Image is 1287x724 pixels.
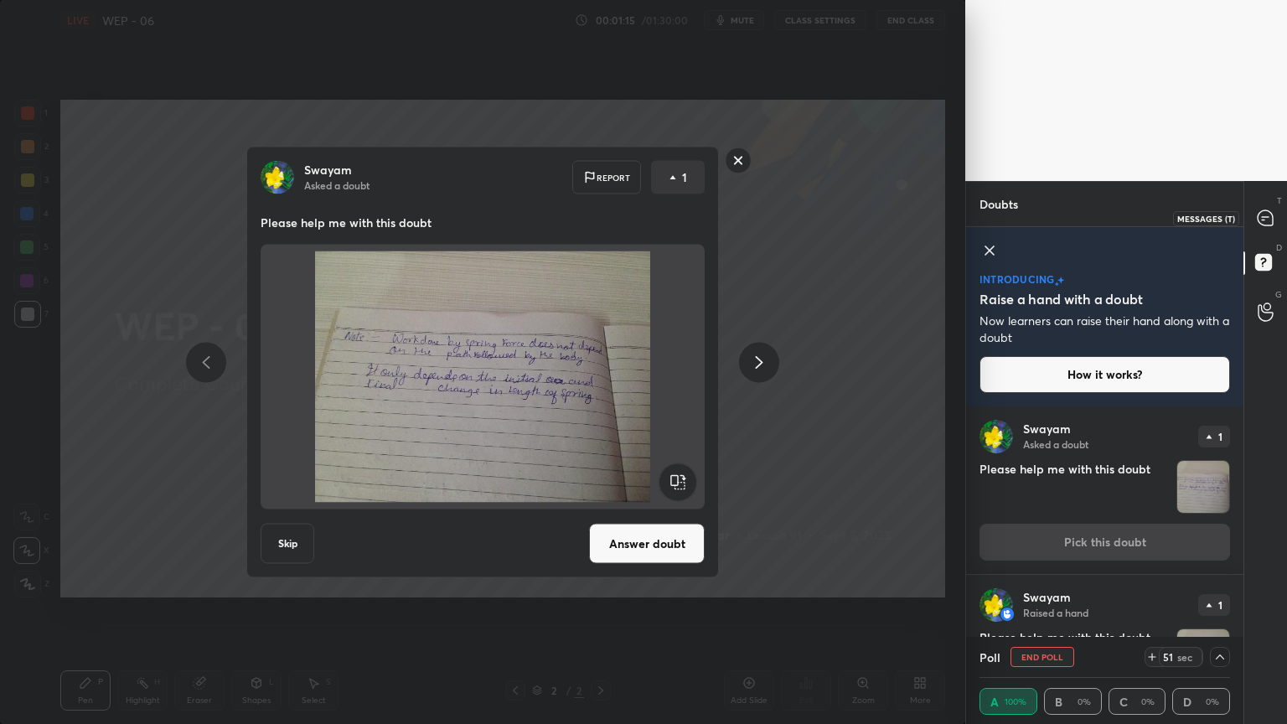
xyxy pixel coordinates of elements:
[1218,600,1222,610] p: 1
[304,163,352,177] p: Swayam
[1175,650,1195,664] div: sec
[1023,437,1088,451] p: Asked a doubt
[979,313,1230,346] p: Now learners can raise their hand along with a doubt
[1277,194,1282,207] p: T
[1023,606,1088,619] p: Raised a hand
[979,356,1230,393] button: How it works?
[1276,241,1282,254] p: D
[966,406,1243,637] div: grid
[966,182,1031,226] p: Doubts
[281,251,685,503] img: 1756907972G6DAXK.JPEG
[979,588,1013,622] img: 9802b4cbdbab4d4381d2480607a75a70.jpg
[304,178,370,192] p: Asked a doubt
[1177,461,1229,513] img: 1756907972G6DAXK.JPEG
[1218,432,1222,442] p: 1
[682,169,687,186] p: 1
[1161,650,1175,664] div: 51
[979,649,1000,666] h4: Poll
[1023,422,1071,436] p: Swayam
[1010,647,1074,667] button: End Poll
[1057,277,1064,284] img: large-star.026637fe.svg
[1275,288,1282,301] p: G
[979,420,1013,453] img: 9802b4cbdbab4d4381d2480607a75a70.jpg
[261,161,294,194] img: 9802b4cbdbab4d4381d2480607a75a70.jpg
[572,161,641,194] div: Report
[1177,629,1229,681] img: 1756907972G6DAXK.JPEG
[589,524,705,564] button: Answer doubt
[979,274,1055,284] p: introducing
[261,215,705,231] p: Please help me with this doubt
[979,460,1170,514] h4: Please help me with this doubt
[1023,591,1071,604] p: Swayam
[1173,211,1239,226] div: Messages (T)
[979,289,1143,309] h5: Raise a hand with a doubt
[261,524,314,564] button: Skip
[979,628,1170,682] h4: Please help me with this doubt
[1055,282,1059,287] img: small-star.76a44327.svg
